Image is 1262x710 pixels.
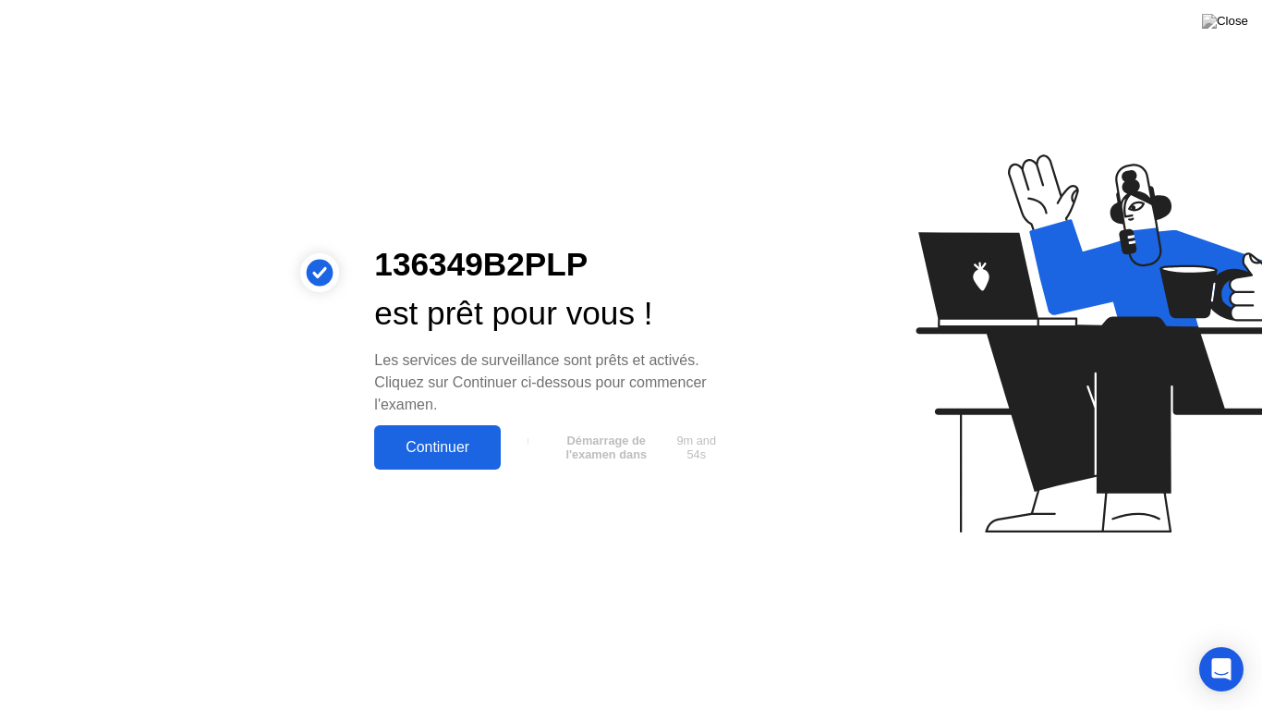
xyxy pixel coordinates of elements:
[510,430,727,465] button: Démarrage de l'examen dans9m and 54s
[374,240,727,289] div: 136349B2PLP
[374,425,501,470] button: Continuer
[1199,647,1244,692] div: Open Intercom Messenger
[1202,14,1248,29] img: Close
[380,439,495,456] div: Continuer
[374,349,727,416] div: Les services de surveillance sont prêts et activés. Cliquez sur Continuer ci-dessous pour commenc...
[673,434,721,461] span: 9m and 54s
[374,289,727,338] div: est prêt pour vous !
